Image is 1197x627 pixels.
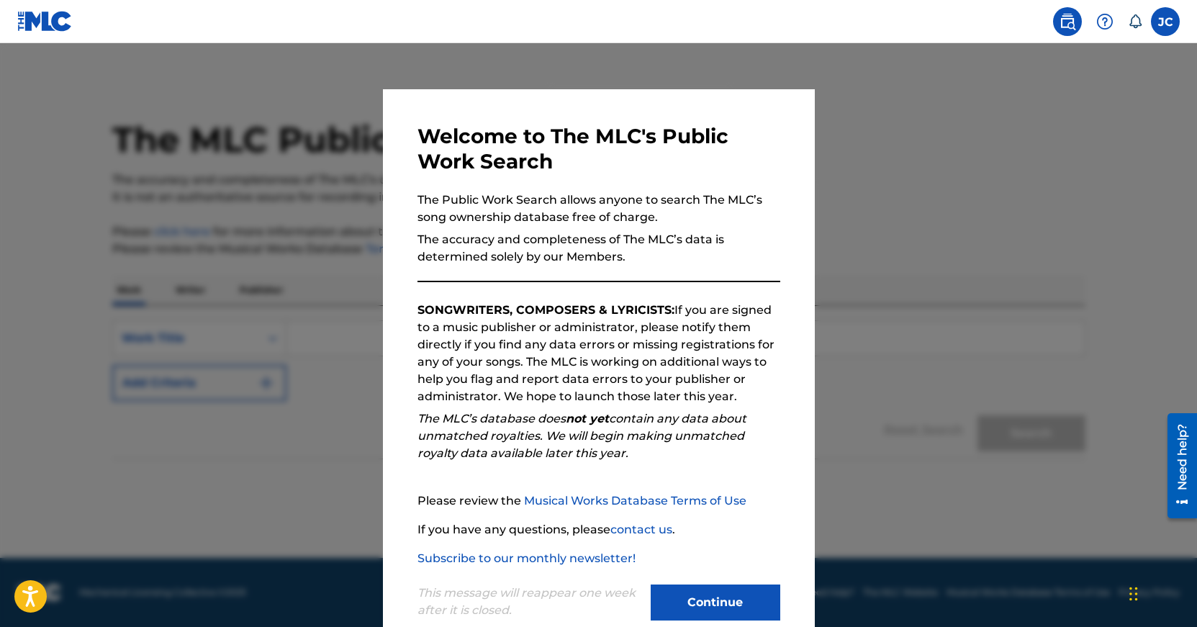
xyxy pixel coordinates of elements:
[651,585,780,621] button: Continue
[1059,13,1076,30] img: search
[417,521,780,538] p: If you have any questions, please .
[1128,14,1142,29] div: Notifications
[417,585,642,619] p: This message will reappear one week after it is closed.
[610,523,672,536] a: contact us
[417,492,780,510] p: Please review the
[1053,7,1082,36] a: Public Search
[417,412,746,460] em: The MLC’s database does contain any data about unmatched royalties. We will begin making unmatche...
[1151,7,1180,36] div: User Menu
[417,191,780,226] p: The Public Work Search allows anyone to search The MLC’s song ownership database free of charge.
[1096,13,1114,30] img: help
[417,124,780,174] h3: Welcome to The MLC's Public Work Search
[1157,406,1197,525] iframe: Resource Center
[1090,7,1119,36] div: Help
[417,231,780,266] p: The accuracy and completeness of The MLC’s data is determined solely by our Members.
[1129,572,1138,615] div: Drag
[17,11,73,32] img: MLC Logo
[417,303,674,317] strong: SONGWRITERS, COMPOSERS & LYRICISTS:
[566,412,609,425] strong: not yet
[1125,558,1197,627] iframe: Chat Widget
[417,551,636,565] a: Subscribe to our monthly newsletter!
[417,302,780,405] p: If you are signed to a music publisher or administrator, please notify them directly if you find ...
[524,494,746,508] a: Musical Works Database Terms of Use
